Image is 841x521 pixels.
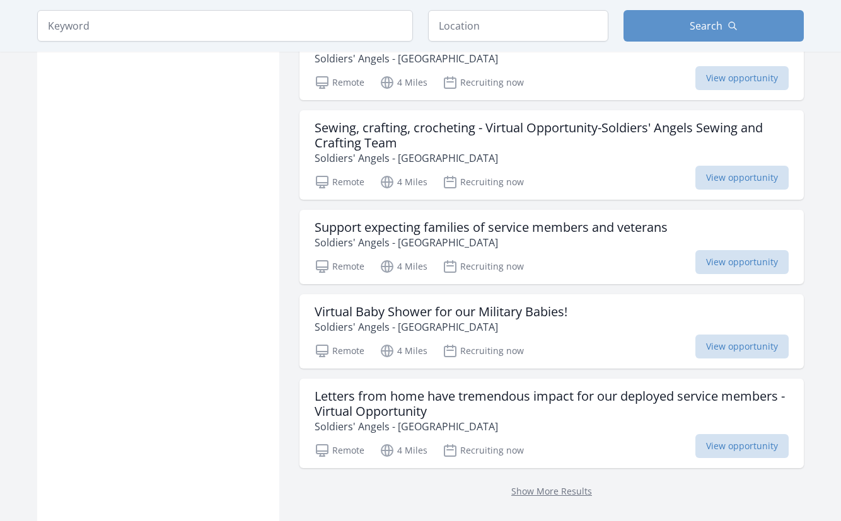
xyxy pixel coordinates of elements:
[315,51,748,66] p: Soldiers' Angels - [GEOGRAPHIC_DATA]
[695,335,789,358] span: View opportunity
[315,259,364,274] p: Remote
[623,10,804,42] button: Search
[380,175,427,190] p: 4 Miles
[380,343,427,358] p: 4 Miles
[315,75,364,90] p: Remote
[315,443,364,458] p: Remote
[315,151,789,166] p: Soldiers' Angels - [GEOGRAPHIC_DATA]
[315,389,789,419] h3: Letters from home have tremendous impact for our deployed service members - Virtual Opportunity
[315,343,364,358] p: Remote
[443,259,524,274] p: Recruiting now
[690,18,722,33] span: Search
[443,343,524,358] p: Recruiting now
[380,75,427,90] p: 4 Miles
[299,294,804,369] a: Virtual Baby Shower for our Military Babies! Soldiers' Angels - [GEOGRAPHIC_DATA] Remote 4 Miles ...
[443,75,524,90] p: Recruiting now
[37,10,413,42] input: Keyword
[695,66,789,90] span: View opportunity
[315,175,364,190] p: Remote
[299,379,804,468] a: Letters from home have tremendous impact for our deployed service members - Virtual Opportunity S...
[443,443,524,458] p: Recruiting now
[428,10,608,42] input: Location
[315,304,567,319] h3: Virtual Baby Shower for our Military Babies!
[299,26,804,100] a: Provide direct support to a deployed military chaplain - Virtual Opportunity Soldiers' Angels - [...
[315,235,668,250] p: Soldiers' Angels - [GEOGRAPHIC_DATA]
[443,175,524,190] p: Recruiting now
[299,210,804,284] a: Support expecting families of service members and veterans Soldiers' Angels - [GEOGRAPHIC_DATA] R...
[695,250,789,274] span: View opportunity
[380,259,427,274] p: 4 Miles
[315,419,789,434] p: Soldiers' Angels - [GEOGRAPHIC_DATA]
[695,166,789,190] span: View opportunity
[695,434,789,458] span: View opportunity
[315,319,567,335] p: Soldiers' Angels - [GEOGRAPHIC_DATA]
[380,443,427,458] p: 4 Miles
[511,485,592,497] a: Show More Results
[315,220,668,235] h3: Support expecting families of service members and veterans
[315,120,789,151] h3: Sewing, crafting, crocheting - Virtual Opportunity-Soldiers' Angels Sewing and Crafting Team
[299,110,804,200] a: Sewing, crafting, crocheting - Virtual Opportunity-Soldiers' Angels Sewing and Crafting Team Sold...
